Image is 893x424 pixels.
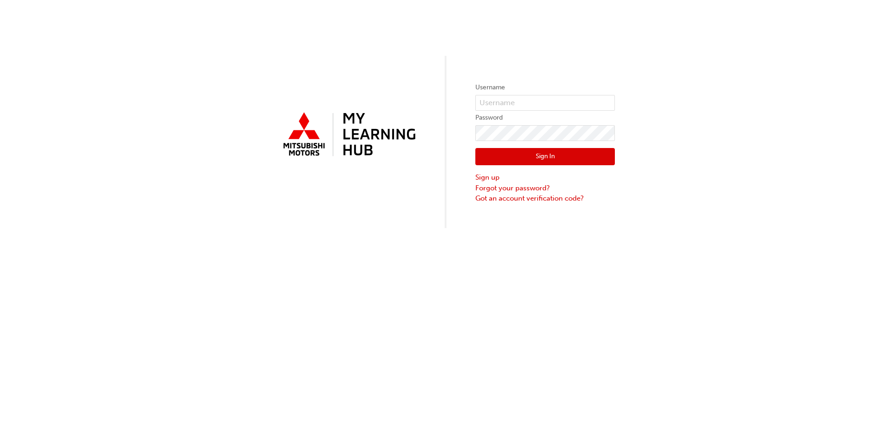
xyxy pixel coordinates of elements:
button: Sign In [475,148,615,166]
a: Forgot your password? [475,183,615,194]
label: Password [475,112,615,123]
a: Got an account verification code? [475,193,615,204]
label: Username [475,82,615,93]
input: Username [475,95,615,111]
a: Sign up [475,172,615,183]
img: mmal [278,108,418,162]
